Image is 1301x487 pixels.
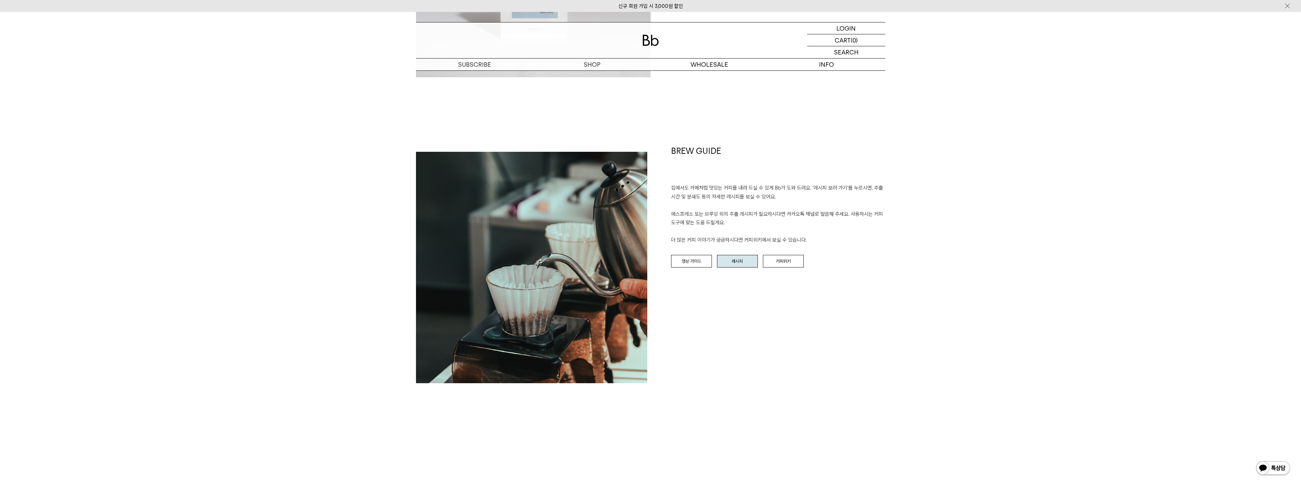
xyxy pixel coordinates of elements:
[416,59,533,70] a: SUBSCRIBE
[763,255,804,268] a: 커피위키
[671,255,712,268] a: 영상 가이드
[807,22,885,34] a: LOGIN
[836,22,856,34] p: LOGIN
[717,255,758,268] a: 레시피
[835,34,851,46] p: CART
[643,35,659,46] img: 로고
[768,59,885,70] p: INFO
[651,59,768,70] p: WHOLESALE
[618,3,683,9] a: 신규 회원 가입 시 3,000원 할인
[533,59,651,70] a: SHOP
[671,145,885,184] h1: BREW GUIDE
[671,184,885,245] p: 집에서도 카페처럼 맛있는 커피를 내려 드실 ﻿수 있게 Bb가 도와 드려요. '레시피 보러 가기'를 누르시면, 추출 시간 및 분쇄도 등의 자세한 레시피를 보실 수 있어요. 에스...
[834,46,858,58] p: SEARCH
[1255,460,1291,477] img: 카카오톡 채널 1:1 채팅 버튼
[416,152,647,383] img: 132a082e391aa10324cf325f260fd9af_112259.jpg
[851,34,858,46] p: (0)
[807,34,885,46] a: CART (0)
